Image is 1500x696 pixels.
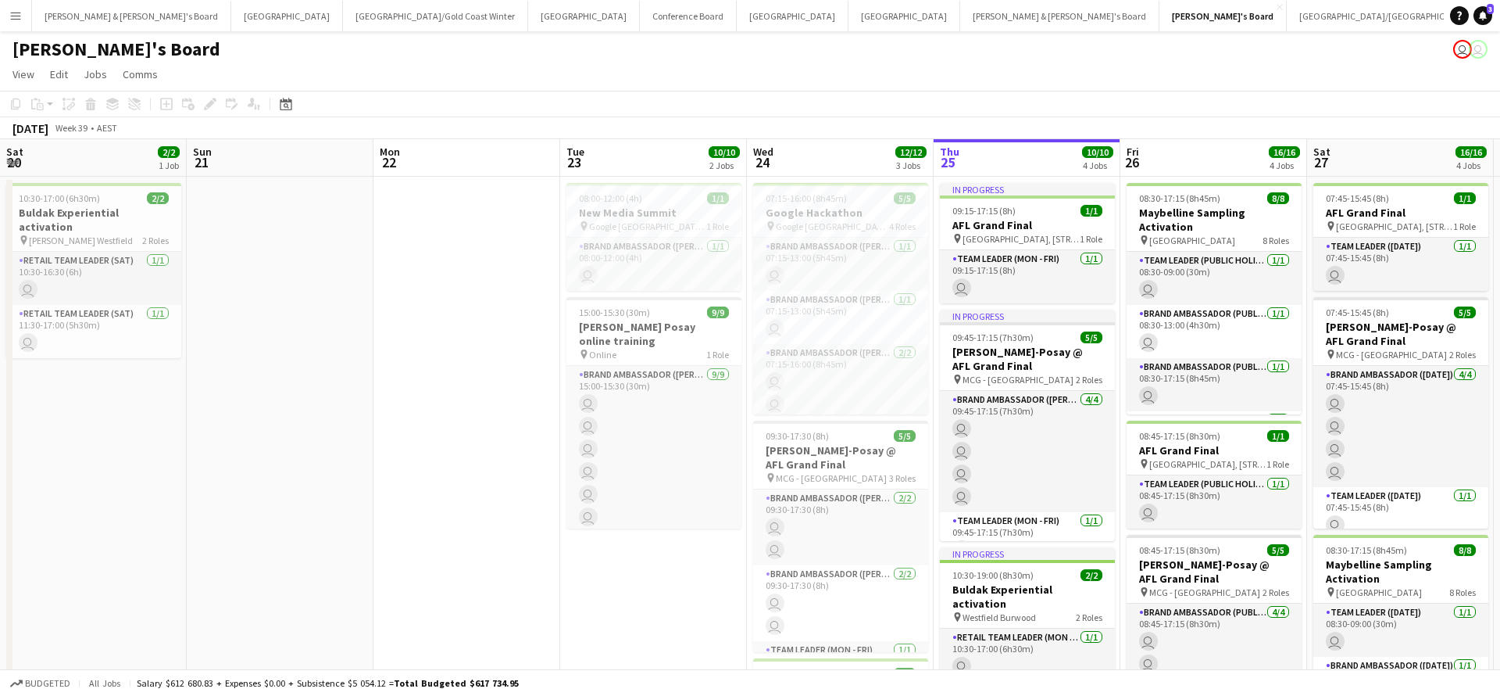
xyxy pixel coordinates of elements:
[193,145,212,159] span: Sun
[753,565,928,641] app-card-role: Brand Ambassador ([PERSON_NAME])2/209:30-17:30 (8h)
[848,1,960,31] button: [GEOGRAPHIC_DATA]
[1454,307,1476,318] span: 5/5
[1313,297,1488,529] app-job-card: 07:45-15:45 (8h)5/5[PERSON_NAME]-Posay @ AFL Grand Final MCG - [GEOGRAPHIC_DATA]2 RolesBrand Amba...
[1083,160,1112,171] div: 4 Jobs
[377,153,400,171] span: 22
[1287,1,1487,31] button: [GEOGRAPHIC_DATA]/[GEOGRAPHIC_DATA]
[1267,544,1289,556] span: 5/5
[1453,221,1476,232] span: 1 Role
[566,297,741,529] div: 15:00-15:30 (30m)9/9[PERSON_NAME] Posay online training Online1 RoleBrand Ambassador ([PERSON_NAM...
[640,1,737,31] button: Conference Board
[147,192,169,204] span: 2/2
[50,67,68,81] span: Edit
[1139,430,1220,442] span: 08:45-17:15 (8h30m)
[116,64,164,84] a: Comms
[940,547,1115,560] div: In progress
[940,310,1115,322] div: In progress
[894,668,916,680] span: 2/2
[589,221,706,232] span: Google [GEOGRAPHIC_DATA] - [GEOGRAPHIC_DATA]
[952,332,1034,343] span: 09:45-17:15 (7h30m)
[1270,160,1299,171] div: 4 Jobs
[940,345,1115,373] h3: [PERSON_NAME]-Posay @ AFL Grand Final
[1076,374,1102,386] span: 2 Roles
[6,305,181,358] app-card-role: RETAIL Team Leader (Sat)1/111:30-17:00 (5h30m)
[952,205,1016,217] span: 09:15-17:15 (8h)
[1080,233,1102,245] span: 1 Role
[753,641,928,694] app-card-role: Team Leader (Mon - Fri)1/1
[6,145,23,159] span: Sat
[137,677,519,689] div: Salary $612 680.83 + Expenses $0.00 + Subsistence $5 054.12 =
[962,233,1080,245] span: [GEOGRAPHIC_DATA], [STREET_ADDRESS]
[937,153,959,171] span: 25
[6,183,181,358] app-job-card: 10:30-17:00 (6h30m)2/2Buldak Experiential activation [PERSON_NAME] Westfield2 RolesRETAIL Team Le...
[1127,183,1302,414] div: 08:30-17:15 (8h45m)8/8Maybelline Sampling Activation [GEOGRAPHIC_DATA]8 RolesTeam Leader (Public ...
[12,120,48,136] div: [DATE]
[753,421,928,652] app-job-card: 09:30-17:30 (8h)5/5[PERSON_NAME]-Posay @ AFL Grand Final MCG - [GEOGRAPHIC_DATA]3 RolesBrand Amba...
[1313,366,1488,487] app-card-role: Brand Ambassador ([DATE])4/407:45-15:45 (8h)
[1262,587,1289,598] span: 2 Roles
[1127,421,1302,529] app-job-card: 08:45-17:15 (8h30m)1/1AFL Grand Final [GEOGRAPHIC_DATA], [STREET_ADDRESS]1 RoleTeam Leader (Publi...
[960,1,1159,31] button: [PERSON_NAME] & [PERSON_NAME]'s Board
[1124,153,1139,171] span: 26
[1127,411,1302,465] app-card-role: Brand Ambassador (Public Holiday)1/1
[52,122,91,134] span: Week 39
[952,569,1034,581] span: 10:30-19:00 (8h30m)
[1455,146,1487,158] span: 16/16
[766,192,847,204] span: 07:15-16:00 (8h45m)
[706,221,729,232] span: 1 Role
[1326,544,1407,556] span: 08:30-17:15 (8h45m)
[1139,192,1220,204] span: 08:30-17:15 (8h45m)
[231,1,343,31] button: [GEOGRAPHIC_DATA]
[1326,307,1389,318] span: 07:45-15:45 (8h)
[380,145,400,159] span: Mon
[142,235,169,246] span: 2 Roles
[737,1,848,31] button: [GEOGRAPHIC_DATA]
[1080,205,1102,217] span: 1/1
[1336,587,1422,598] span: [GEOGRAPHIC_DATA]
[589,349,616,361] span: Online
[1313,206,1488,220] h3: AFL Grand Final
[753,490,928,565] app-card-role: Brand Ambassador ([PERSON_NAME])2/209:30-17:30 (8h)
[940,145,959,159] span: Thu
[1080,569,1102,581] span: 2/2
[889,472,916,484] span: 3 Roles
[343,1,528,31] button: [GEOGRAPHIC_DATA]/Gold Coast Winter
[753,238,928,291] app-card-role: Brand Ambassador ([PERSON_NAME])1/107:15-13:00 (5h45m)
[1127,475,1302,529] app-card-role: Team Leader (Public Holiday)1/108:45-17:15 (8h30m)
[1313,183,1488,291] app-job-card: 07:45-15:45 (8h)1/1AFL Grand Final [GEOGRAPHIC_DATA], [STREET_ADDRESS]1 RoleTeam Leader ([DATE])1...
[940,583,1115,611] h3: Buldak Experiential activation
[1313,145,1330,159] span: Sat
[1449,349,1476,361] span: 2 Roles
[1336,349,1447,361] span: MCG - [GEOGRAPHIC_DATA]
[1127,252,1302,305] app-card-role: Team Leader (Public Holiday)1/108:30-09:00 (30m)
[566,183,741,291] div: 08:00-12:00 (4h)1/1New Media Summit Google [GEOGRAPHIC_DATA] - [GEOGRAPHIC_DATA]1 RoleBrand Ambas...
[1082,146,1113,158] span: 10/10
[940,310,1115,541] app-job-card: In progress09:45-17:15 (7h30m)5/5[PERSON_NAME]-Posay @ AFL Grand Final MCG - [GEOGRAPHIC_DATA]2 R...
[1127,443,1302,457] h3: AFL Grand Final
[191,153,212,171] span: 21
[940,183,1115,303] app-job-card: In progress09:15-17:15 (8h)1/1AFL Grand Final [GEOGRAPHIC_DATA], [STREET_ADDRESS]1 RoleTeam Leade...
[706,349,729,361] span: 1 Role
[1326,192,1389,204] span: 07:45-15:45 (8h)
[123,67,158,81] span: Comms
[1454,544,1476,556] span: 8/8
[1267,430,1289,442] span: 1/1
[962,612,1036,623] span: Westfield Burwood
[1127,206,1302,234] h3: Maybelline Sampling Activation
[1453,40,1472,59] app-user-avatar: James Millard
[1313,487,1488,540] app-card-role: Team Leader ([DATE])1/107:45-15:45 (8h)
[19,192,100,204] span: 10:30-17:00 (6h30m)
[86,677,123,689] span: All jobs
[566,366,741,601] app-card-role: Brand Ambassador ([PERSON_NAME])9/915:00-15:30 (30m)
[1313,604,1488,657] app-card-role: Team Leader ([DATE])1/108:30-09:00 (30m)
[158,146,180,158] span: 2/2
[1127,358,1302,411] app-card-role: Brand Ambassador (Public Holiday)1/108:30-17:15 (8h45m)
[1149,587,1260,598] span: MCG - [GEOGRAPHIC_DATA]
[709,146,740,158] span: 10/10
[894,430,916,442] span: 5/5
[566,206,741,220] h3: New Media Summit
[1266,458,1289,470] span: 1 Role
[32,1,231,31] button: [PERSON_NAME] & [PERSON_NAME]'s Board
